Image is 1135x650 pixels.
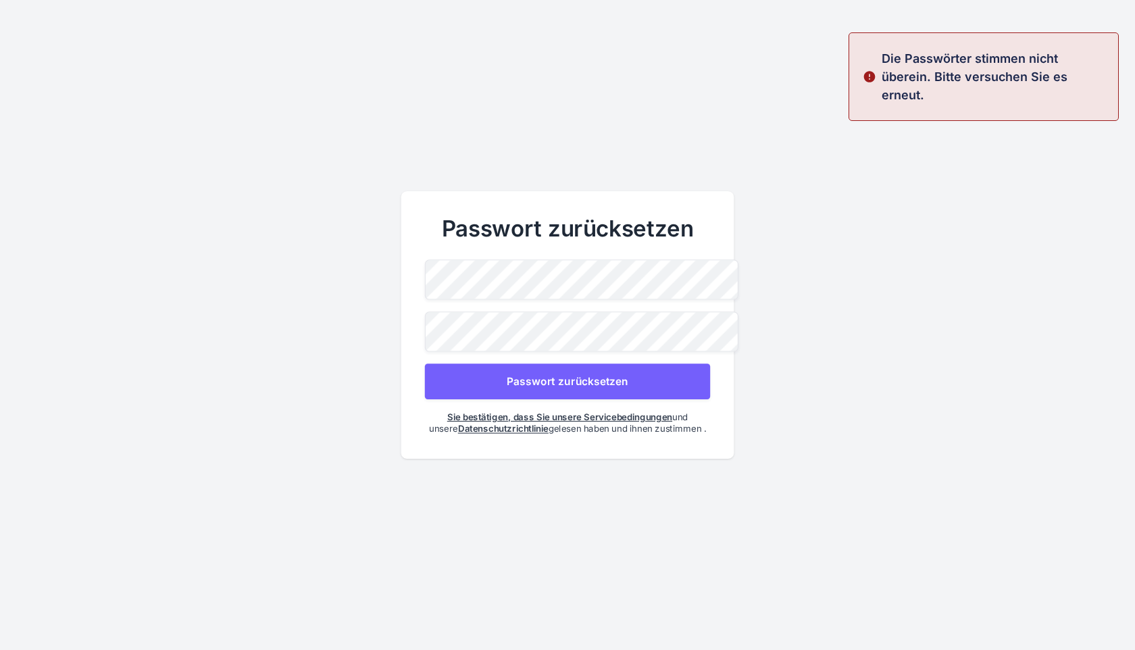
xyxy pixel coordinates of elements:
a: Sie bestätigen, dass Sie unsere Servicebedingungen [447,411,672,422]
font: Passwort zurücksetzen [507,375,628,388]
button: Passwort zurücksetzen [425,364,710,399]
img: Alarm [863,49,876,104]
a: Datenschutzrichtlinie [458,423,549,434]
font: und unsere [429,411,688,434]
font: Die Passwörter stimmen nicht überein. Bitte versuchen Sie es erneut. [882,51,1067,102]
font: gelesen haben und ihnen zustimmen . [549,423,706,434]
font: Passwort zurücksetzen [442,215,694,242]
